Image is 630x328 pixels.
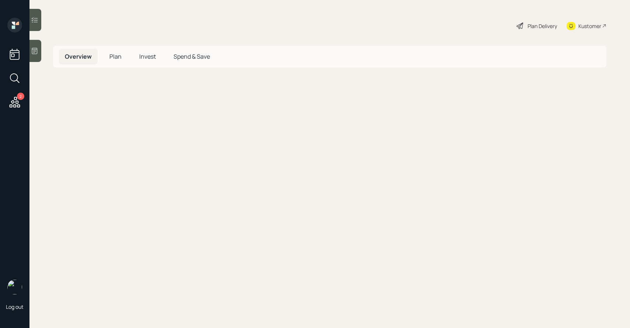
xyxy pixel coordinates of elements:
[17,93,24,100] div: 2
[6,303,24,310] div: Log out
[139,52,156,61] span: Invest
[65,52,92,61] span: Overview
[109,52,122,61] span: Plan
[528,22,557,30] div: Plan Delivery
[174,52,210,61] span: Spend & Save
[7,280,22,294] img: sami-boghos-headshot.png
[578,22,601,30] div: Kustomer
